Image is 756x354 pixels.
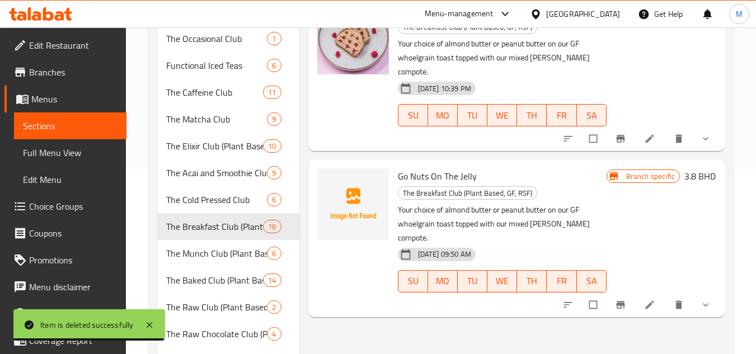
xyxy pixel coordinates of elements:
[267,34,280,44] span: 1
[267,302,280,313] span: 2
[398,203,607,245] p: Your choice of almond butter or peanut butter on our GF whoelgrain toast topped with our mixed [P...
[736,8,743,20] span: M
[157,25,299,52] div: The Occasional Club1
[267,59,281,72] div: items
[577,104,607,126] button: SA
[166,193,267,206] span: The Cold Pressed Club
[517,270,547,292] button: TH
[458,104,487,126] button: TU
[166,86,263,99] span: The Caffeine Club
[166,112,267,126] span: The Matcha Club
[166,166,267,180] span: The Acai and Smoothie Club
[23,119,118,133] span: Sections
[428,270,458,292] button: MO
[263,86,281,99] div: items
[556,126,583,151] button: sort-choices
[4,220,126,247] a: Coupons
[166,327,267,341] span: The Raw Chocolate Club (Plant Based. GF, RSF)
[157,133,299,159] div: The Elixir Club (Plant Based. GF, RSF)10
[581,107,602,124] span: SA
[166,32,267,45] span: The Occasional Club
[581,273,602,289] span: SA
[267,247,281,260] div: items
[425,7,494,21] div: Menu-management
[462,273,483,289] span: TU
[522,273,542,289] span: TH
[398,187,537,200] span: The Breakfast Club (Plant Based, GF, RSF)
[267,166,281,180] div: items
[267,114,280,125] span: 9
[29,334,118,347] span: Coverage Report
[157,320,299,347] div: The Raw Chocolate Club (Plant Based. GF, RSF)4
[23,146,118,159] span: Full Menu View
[4,86,126,112] a: Menus
[4,193,126,220] a: Choice Groups
[547,104,576,126] button: FR
[166,59,267,72] span: Functional Iced Teas
[4,247,126,273] a: Promotions
[317,3,389,74] img: Go Nuts on The Jelly
[264,221,280,232] span: 16
[403,107,424,124] span: SU
[398,270,428,292] button: SU
[157,213,299,240] div: The Breakfast Club (Plant Based, GF, RSF)16
[462,107,483,124] span: TU
[31,92,118,106] span: Menus
[267,248,280,259] span: 6
[157,52,299,79] div: Functional Iced Teas6
[157,106,299,133] div: The Matcha Club9
[267,195,280,205] span: 6
[29,307,118,320] span: Upsell
[608,292,635,317] button: Branch-specific-item
[157,294,299,320] div: The Raw Club (Plant Based, GF, RSF)2
[622,171,679,182] span: Branch specific
[267,60,280,71] span: 6
[398,186,537,200] div: The Breakfast Club (Plant Based, GF, RSF)
[693,292,720,317] button: show more
[29,39,118,52] span: Edit Restaurant
[4,273,126,300] a: Menu disclaimer
[267,168,280,178] span: 9
[492,273,513,289] span: WE
[4,300,126,327] a: Upsell
[398,104,428,126] button: SU
[644,133,658,144] a: Edit menu item
[29,280,118,294] span: Menu disclaimer
[263,220,281,233] div: items
[264,87,280,98] span: 11
[700,133,711,144] svg: Show Choices
[414,249,476,259] span: [DATE] 09:50 AM
[166,220,263,233] div: The Breakfast Club (Plant Based, GF, RSF)
[267,327,281,341] div: items
[583,294,606,315] span: Select to update
[433,273,453,289] span: MO
[487,104,517,126] button: WE
[157,186,299,213] div: The Cold Pressed Club6
[157,159,299,186] div: The Acai and Smoothie Club9
[40,319,134,331] div: Item is deleted successfully
[693,126,720,151] button: show more
[4,32,126,59] a: Edit Restaurant
[263,273,281,287] div: items
[23,173,118,186] span: Edit Menu
[547,270,576,292] button: FR
[166,247,267,260] span: The Munch Club (Plant Based. GF, RSF)
[166,300,267,314] span: The Raw Club (Plant Based, GF, RSF)
[414,83,476,94] span: [DATE] 10:39 PM
[487,270,517,292] button: WE
[398,37,607,79] p: Your choice of almond butter or peanut butter on our GF whoelgrain toast topped with our mixed [P...
[551,273,572,289] span: FR
[166,139,263,153] span: The Elixir Club (Plant Based. GF, RSF)
[522,107,542,124] span: TH
[29,200,118,213] span: Choice Groups
[577,270,607,292] button: SA
[166,273,263,287] span: The Baked Club (Plant Based, GF, RSF)
[14,166,126,193] a: Edit Menu
[4,327,126,354] a: Coverage Report
[157,79,299,106] div: The Caffeine Club11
